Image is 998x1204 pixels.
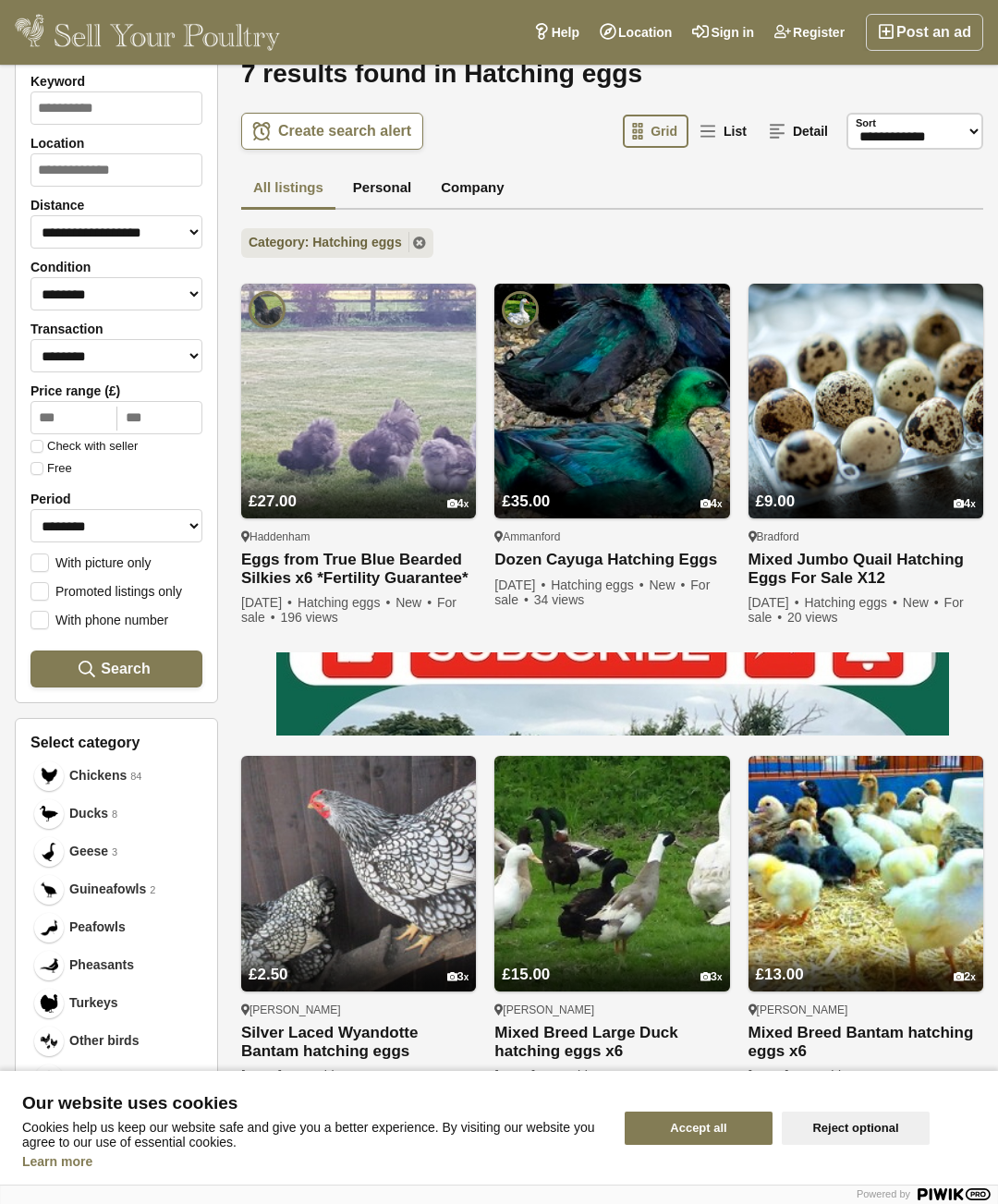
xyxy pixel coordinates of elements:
[69,766,127,785] span: Chickens
[69,955,134,975] span: Pheasants
[30,870,202,908] a: Guineafowls Guineafowls 2
[241,930,476,991] a: £2.50 3
[494,284,729,518] img: Dozen Cayuga Hatching Eggs
[856,116,876,131] label: Sort
[30,136,202,151] label: Location
[278,122,411,140] span: Create search alert
[494,578,710,607] span: For sale
[748,1068,964,1098] span: For sale
[690,115,758,148] a: List
[150,882,155,898] em: 2
[22,1154,92,1169] a: Learn more
[30,651,202,687] button: Search
[523,14,590,51] a: Help
[112,807,117,822] em: 8
[69,880,146,899] span: Guineafowls
[551,1068,645,1083] span: Hatching eggs
[649,1068,687,1083] span: New
[69,918,126,937] span: Peafowls
[748,1024,983,1061] a: Mixed Breed Bantam hatching eggs x6
[130,769,141,784] em: 84
[502,493,550,510] span: £35.00
[40,956,58,975] img: Pheasants
[241,551,476,588] a: Eggs from True Blue Bearded Silkies x6 *Fertility Guarantee*
[748,551,983,588] a: Mixed Jumbo Quail Hatching Eggs For Sale X12
[69,804,108,823] span: Ducks
[551,578,645,592] span: Hatching eggs
[748,284,983,518] img: Mixed Jumbo Quail Hatching Eggs For Sale X12
[30,198,202,213] label: Distance
[724,124,747,139] span: List
[30,582,182,599] label: Promoted listings only
[494,457,729,518] a: £35.00 4
[502,291,539,328] img: Wernolau Warrens
[748,1068,801,1083] span: [DATE]
[649,578,687,592] span: New
[30,260,202,274] label: Condition
[249,291,286,328] img: Dallambay
[30,946,202,984] a: Pheasants Pheasants
[40,1032,58,1051] img: Other birds
[69,842,108,861] span: Geese
[241,1024,476,1061] a: Silver Laced Wyandotte Bantam hatching eggs
[241,1003,476,1017] div: [PERSON_NAME]
[30,734,202,751] h3: Select category
[30,440,138,453] label: Check with seller
[857,1188,910,1199] span: Powered by
[756,966,804,983] span: £13.00
[30,1060,202,1098] a: Hatching eggs Hatching eggs 7
[241,168,335,211] a: All listings
[69,1069,158,1088] span: Hatching eggs
[112,845,117,860] em: 3
[241,58,983,90] h1: 7 results found in Hatching eggs
[494,1003,729,1017] div: [PERSON_NAME]
[494,551,729,570] a: Dozen Cayuga Hatching Eggs
[502,966,550,983] span: £15.00
[69,1031,139,1051] span: Other birds
[651,124,677,139] span: Grid
[748,595,801,610] span: [DATE]
[447,497,469,511] div: 4
[748,595,964,625] span: For sale
[590,14,682,51] a: Location
[954,497,976,511] div: 4
[804,595,898,610] span: Hatching eggs
[30,322,202,336] label: Transaction
[494,529,729,544] div: Ammanford
[241,113,423,150] a: Create search alert
[69,993,118,1013] span: Turkeys
[241,529,476,544] div: Haddenham
[494,578,547,592] span: [DATE]
[341,168,423,211] a: Personal
[15,14,280,51] img: Sell Your Poultry
[101,660,150,677] span: Search
[494,930,729,991] a: £15.00 3
[804,1068,898,1083] span: Hatching eggs
[241,756,476,991] img: Silver Laced Wyandotte Bantam hatching eggs
[40,881,58,899] img: Guineafowls
[241,284,476,518] img: Eggs from True Blue Bearded Silkies x6 *Fertility Guarantee*
[241,457,476,518] a: £27.00 4
[748,930,983,991] a: £13.00 2
[748,756,983,991] img: Mixed Breed Bantam hatching eggs x6
[396,1068,433,1083] span: New
[30,383,202,398] label: Price range (£)
[30,833,202,870] a: Geese Geese 3
[30,611,168,627] label: With phone number
[30,74,202,89] label: Keyword
[40,805,58,823] img: Ducks
[241,228,433,258] a: Category: Hatching eggs
[40,767,58,785] img: Chickens
[903,1068,941,1083] span: New
[534,592,584,607] span: 34 views
[280,610,337,625] span: 196 views
[298,1068,392,1083] span: Hatching eggs
[700,497,723,511] div: 4
[30,795,202,833] a: Ducks Ducks 8
[40,1070,58,1088] img: Hatching eggs
[954,970,976,984] div: 2
[241,595,294,610] span: [DATE]
[30,462,72,475] label: Free
[241,1068,294,1083] span: [DATE]
[787,610,837,625] span: 20 views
